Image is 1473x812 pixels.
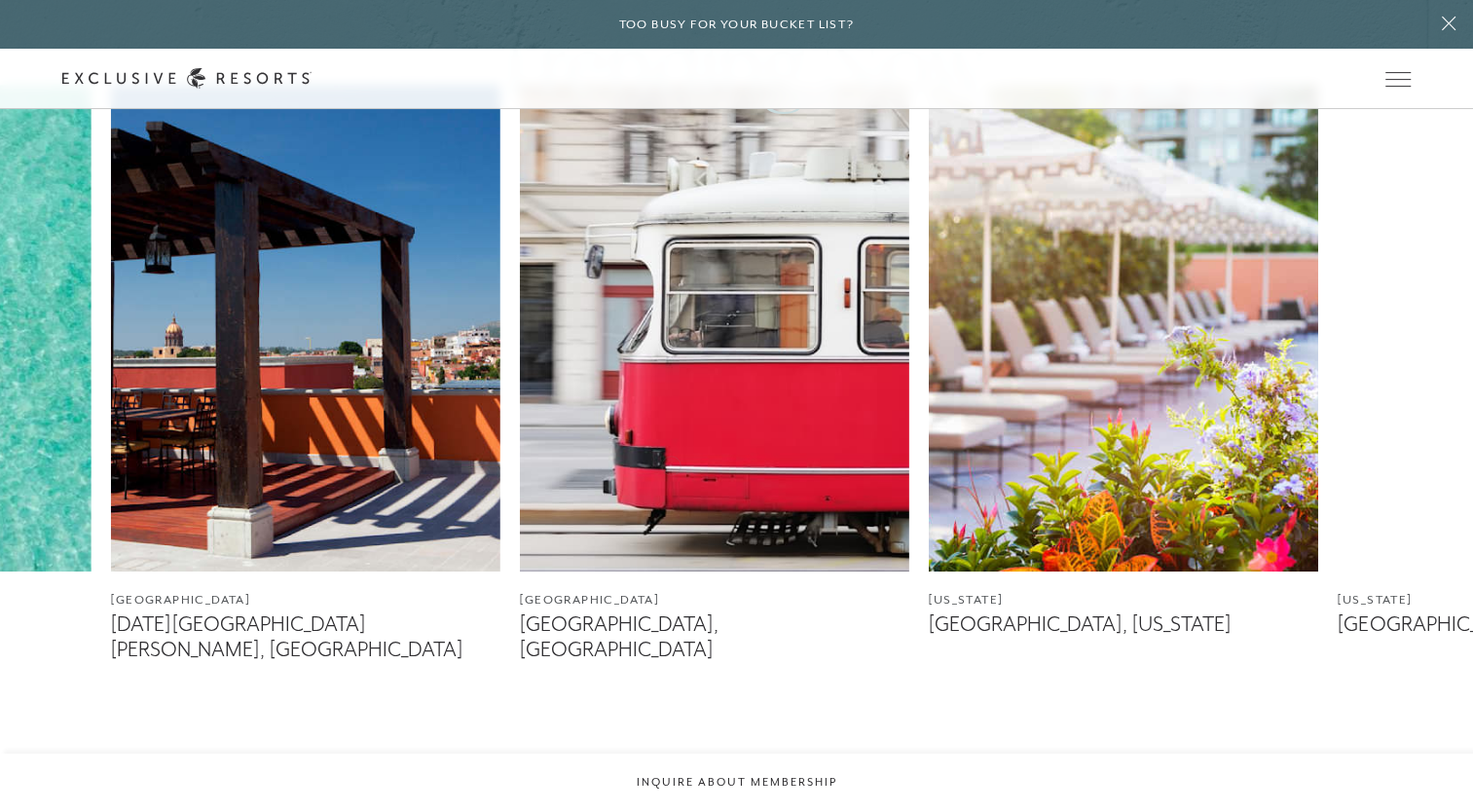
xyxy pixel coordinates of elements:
figcaption: [GEOGRAPHIC_DATA], [US_STATE] [928,612,1317,637]
button: Open navigation [1385,72,1411,86]
a: [US_STATE][GEOGRAPHIC_DATA], [US_STATE] [928,85,1317,638]
a: [GEOGRAPHIC_DATA][DATE][GEOGRAPHIC_DATA][PERSON_NAME], [GEOGRAPHIC_DATA] [110,85,499,662]
figcaption: [GEOGRAPHIC_DATA] [519,591,908,609]
figcaption: [GEOGRAPHIC_DATA] [110,591,499,609]
h6: Too busy for your bucket list? [619,16,855,34]
figcaption: [DATE][GEOGRAPHIC_DATA][PERSON_NAME], [GEOGRAPHIC_DATA] [110,612,499,661]
figcaption: [GEOGRAPHIC_DATA], [GEOGRAPHIC_DATA] [519,612,908,661]
figcaption: [US_STATE] [928,591,1317,609]
a: [GEOGRAPHIC_DATA][GEOGRAPHIC_DATA], [GEOGRAPHIC_DATA] [519,85,908,662]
